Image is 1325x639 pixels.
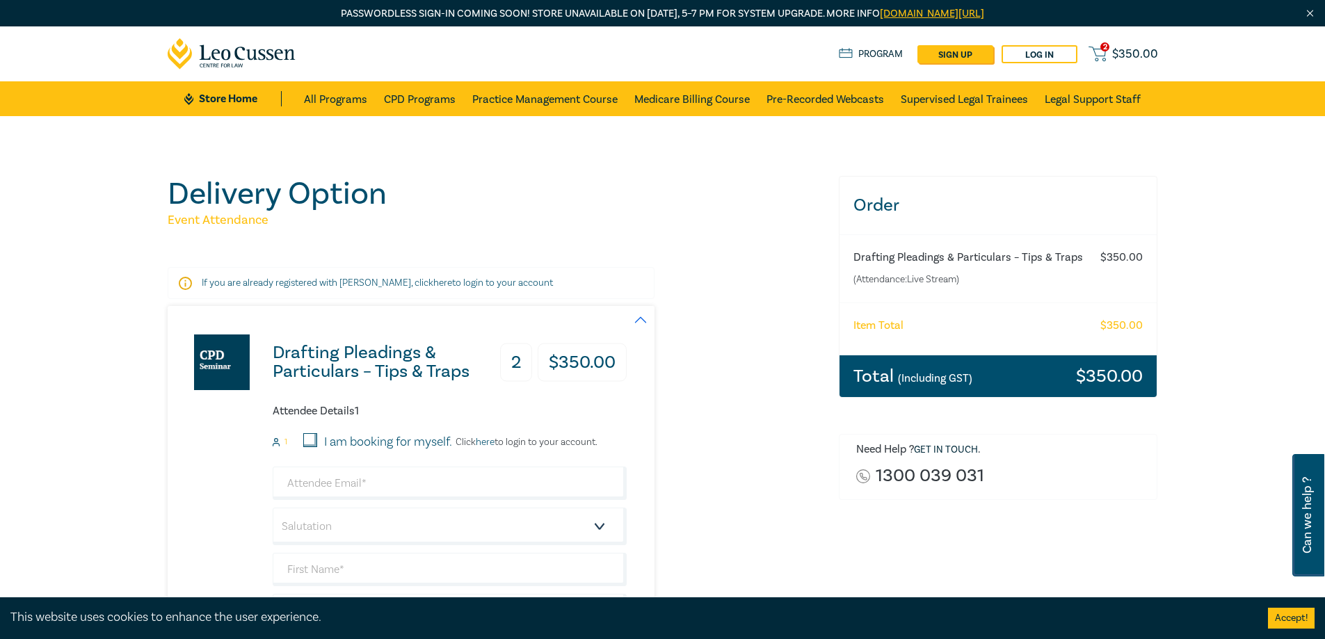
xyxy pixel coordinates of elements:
p: If you are already registered with [PERSON_NAME], click to login to your account [202,276,620,290]
a: [DOMAIN_NAME][URL] [880,7,984,20]
a: CPD Programs [384,81,456,116]
a: Supervised Legal Trainees [901,81,1028,116]
span: 2 [1100,42,1109,51]
h1: Delivery Option [168,176,822,212]
small: 1 [284,437,287,447]
a: sign up [917,45,993,63]
a: here [433,277,452,289]
a: Practice Management Course [472,81,618,116]
h3: 2 [500,343,532,382]
h3: $ 350.00 [1076,367,1143,385]
input: Attendee Email* [273,467,627,500]
small: (Attendance: Live Stream ) [853,273,1088,286]
label: I am booking for myself. [324,433,452,451]
h6: Attendee Details 1 [273,405,627,418]
small: (Including GST) [898,371,972,385]
span: $ 350.00 [1112,47,1158,62]
h6: $ 350.00 [1100,251,1143,264]
div: This website uses cookies to enhance the user experience. [10,608,1247,626]
h6: Item Total [853,319,904,332]
a: 1300 039 031 [876,467,984,485]
a: Store Home [184,91,281,106]
h6: Need Help ? . [856,443,1147,457]
img: Drafting Pleadings & Particulars – Tips & Traps [194,334,250,390]
button: Accept cookies [1268,608,1315,629]
a: Pre-Recorded Webcasts [766,81,884,116]
h3: $ 350.00 [538,343,627,382]
a: Medicare Billing Course [634,81,750,116]
h6: Drafting Pleadings & Particulars – Tips & Traps [853,251,1088,264]
h3: Order [840,177,1157,234]
h6: $ 350.00 [1100,319,1143,332]
a: here [476,436,495,448]
p: Passwordless sign-in coming soon! Store unavailable on [DATE], 5–7 PM for system upgrade. More info [168,6,1158,22]
h3: Drafting Pleadings & Particulars – Tips & Traps [273,343,501,381]
p: Click to login to your account. [452,437,597,448]
a: Legal Support Staff [1045,81,1141,116]
span: Can we help ? [1301,462,1314,568]
a: All Programs [304,81,367,116]
h3: Total [853,367,972,385]
img: Close [1304,8,1316,19]
a: Log in [1002,45,1077,63]
a: Get in touch [914,444,978,456]
input: First Name* [273,553,627,586]
a: Program [839,47,904,62]
h5: Event Attendance [168,212,822,229]
input: Last Name* [273,594,627,627]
